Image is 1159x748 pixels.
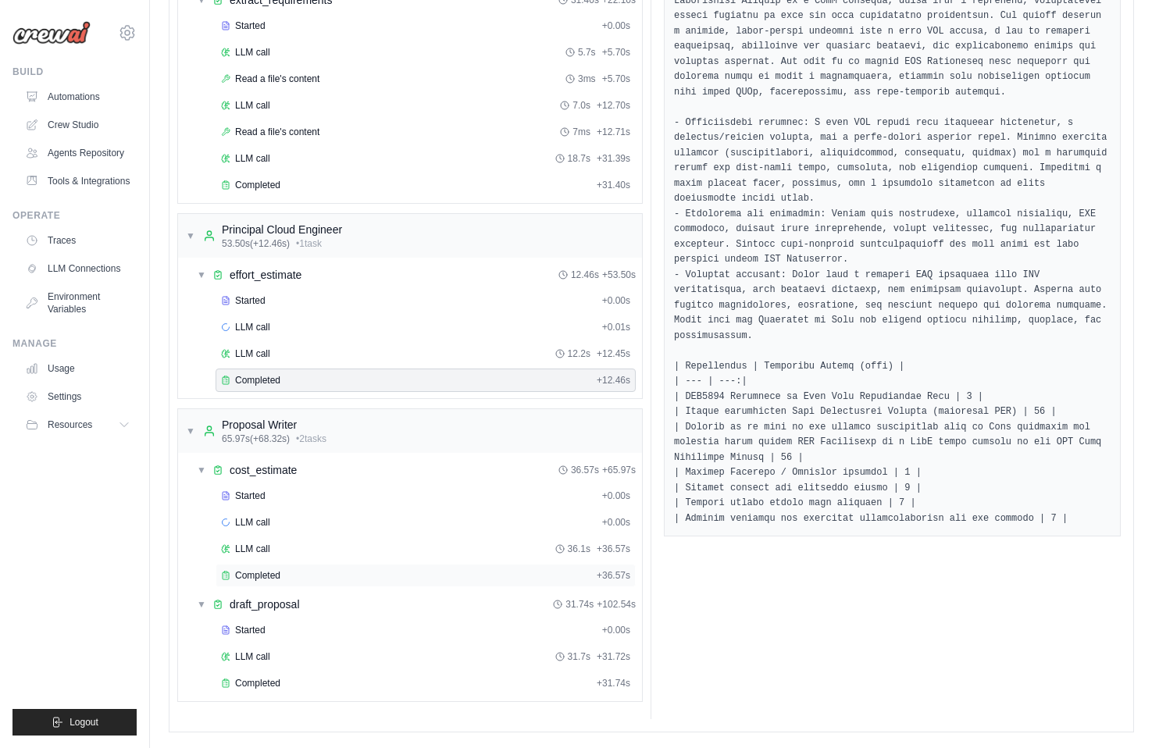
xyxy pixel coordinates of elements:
[602,73,630,85] span: + 5.70s
[602,20,630,32] span: + 0.00s
[12,337,137,350] div: Manage
[12,66,137,78] div: Build
[235,516,270,529] span: LLM call
[19,141,137,166] a: Agents Repository
[235,73,319,85] span: Read a file's content
[572,126,590,138] span: 7ms
[235,374,280,386] span: Completed
[48,419,92,431] span: Resources
[235,179,280,191] span: Completed
[602,294,630,307] span: + 0.00s
[222,433,290,445] span: 65.97s (+68.32s)
[597,347,630,360] span: + 12.45s
[296,237,322,250] span: • 1 task
[235,294,266,307] span: Started
[597,677,630,689] span: + 31.74s
[19,256,137,281] a: LLM Connections
[602,624,630,636] span: + 0.00s
[597,126,630,138] span: + 12.71s
[235,650,270,663] span: LLM call
[197,598,206,611] span: ▼
[602,490,630,502] span: + 0.00s
[578,46,596,59] span: 5.7s
[235,46,270,59] span: LLM call
[235,677,280,689] span: Completed
[235,126,319,138] span: Read a file's content
[235,152,270,165] span: LLM call
[571,464,599,476] span: 36.57s
[19,169,137,194] a: Tools & Integrations
[602,269,636,281] span: + 53.50s
[578,73,596,85] span: 3ms
[235,99,270,112] span: LLM call
[19,284,137,322] a: Environment Variables
[597,152,630,165] span: + 31.39s
[597,179,630,191] span: + 31.40s
[602,516,630,529] span: + 0.00s
[19,356,137,381] a: Usage
[222,237,290,250] span: 53.50s (+12.46s)
[197,269,206,281] span: ▼
[235,624,266,636] span: Started
[19,112,137,137] a: Crew Studio
[235,569,280,582] span: Completed
[19,412,137,437] button: Resources
[597,543,630,555] span: + 36.57s
[186,425,195,437] span: ▼
[597,569,630,582] span: + 36.57s
[571,269,599,281] span: 12.46s
[568,650,590,663] span: 31.7s
[235,543,270,555] span: LLM call
[568,347,590,360] span: 12.2s
[597,598,636,611] span: + 102.54s
[235,20,266,32] span: Started
[19,84,137,109] a: Automations
[70,716,98,728] span: Logout
[568,152,590,165] span: 18.7s
[597,374,630,386] span: + 12.46s
[568,543,590,555] span: 36.1s
[235,490,266,502] span: Started
[230,267,301,283] span: effort_estimate
[235,321,270,333] span: LLM call
[602,464,636,476] span: + 65.97s
[230,462,297,478] span: cost_estimate
[235,347,270,360] span: LLM call
[12,21,91,45] img: Logo
[186,230,195,242] span: ▼
[197,464,206,476] span: ▼
[12,209,137,222] div: Operate
[602,46,630,59] span: + 5.70s
[296,433,326,445] span: • 2 task s
[222,417,326,433] div: Proposal Writer
[597,650,630,663] span: + 31.72s
[19,228,137,253] a: Traces
[602,321,630,333] span: + 0.01s
[572,99,590,112] span: 7.0s
[19,384,137,409] a: Settings
[1081,673,1159,748] iframe: Chat Widget
[222,222,342,237] div: Principal Cloud Engineer
[597,99,630,112] span: + 12.70s
[230,597,300,612] span: draft_proposal
[565,598,594,611] span: 31.74s
[12,709,137,736] button: Logout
